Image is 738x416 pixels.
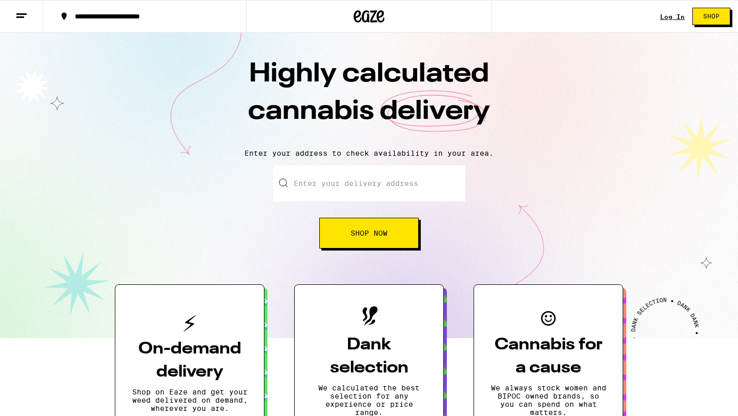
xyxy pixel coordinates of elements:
[132,388,248,412] p: Shop on Eaze and get your weed delivered on demand, wherever you are.
[319,218,419,248] button: Shop Now
[351,230,387,237] span: Shop Now
[273,165,465,201] input: Enter your delivery address
[703,13,720,19] span: Shop
[132,338,248,384] h3: On-demand delivery
[692,8,730,25] button: Shop
[190,56,548,141] h1: Highly calculated cannabis delivery
[660,13,685,20] div: Log In
[10,149,728,157] p: Enter your address to check availability in your area.
[490,334,606,380] h3: Cannabis for a cause
[311,334,427,380] h3: Dank selection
